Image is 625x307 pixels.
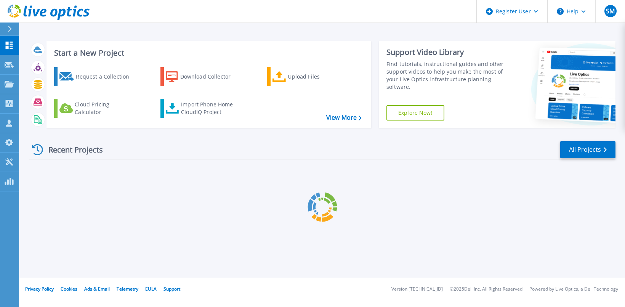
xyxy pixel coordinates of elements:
[386,105,444,121] a: Explore Now!
[180,69,241,84] div: Download Collector
[61,286,77,292] a: Cookies
[75,101,136,116] div: Cloud Pricing Calculator
[560,141,615,158] a: All Projects
[391,287,443,292] li: Version: [TECHNICAL_ID]
[117,286,138,292] a: Telemetry
[54,67,139,86] a: Request a Collection
[163,286,180,292] a: Support
[54,49,361,57] h3: Start a New Project
[181,101,240,116] div: Import Phone Home CloudIQ Project
[529,287,618,292] li: Powered by Live Optics, a Dell Technology
[84,286,110,292] a: Ads & Email
[160,67,245,86] a: Download Collector
[288,69,349,84] div: Upload Files
[386,47,506,57] div: Support Video Library
[386,60,506,91] div: Find tutorials, instructional guides and other support videos to help you make the most of your L...
[450,287,522,292] li: © 2025 Dell Inc. All Rights Reserved
[267,67,352,86] a: Upload Files
[326,114,362,121] a: View More
[29,140,113,159] div: Recent Projects
[606,8,615,14] span: SM
[54,99,139,118] a: Cloud Pricing Calculator
[76,69,137,84] div: Request a Collection
[25,286,54,292] a: Privacy Policy
[145,286,157,292] a: EULA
